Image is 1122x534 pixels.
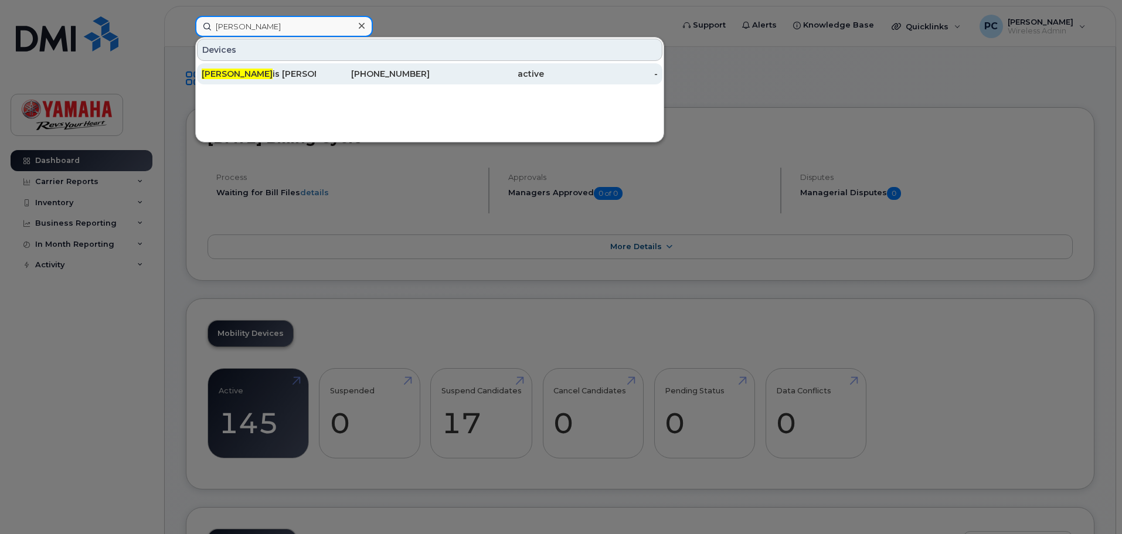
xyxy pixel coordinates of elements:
div: [PHONE_NUMBER] [316,68,430,80]
div: - [544,68,658,80]
span: [PERSON_NAME] [202,69,273,79]
div: active [430,68,544,80]
div: Devices [197,39,662,61]
a: [PERSON_NAME]is [PERSON_NAME][PHONE_NUMBER]active- [197,63,662,84]
div: is [PERSON_NAME] [202,68,316,80]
